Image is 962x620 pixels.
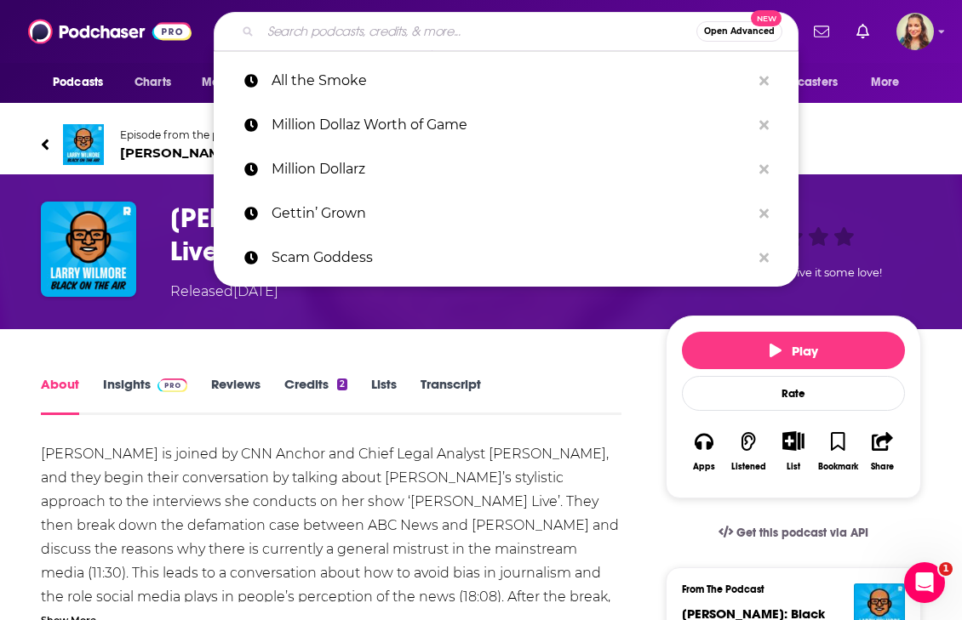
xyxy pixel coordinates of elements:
[771,420,816,482] div: Show More ButtonList
[731,462,766,472] div: Listened
[770,343,818,359] span: Play
[682,332,905,369] button: Play
[190,66,284,99] button: open menu
[157,378,187,392] img: Podchaser Pro
[41,66,125,99] button: open menu
[214,59,799,103] a: All the Smoke
[272,147,751,191] p: Million Dollarz
[272,59,751,103] p: All the Smoke
[776,431,810,450] button: Show More Button
[214,191,799,236] a: Gettin’ Grown
[751,10,782,26] span: New
[871,71,900,94] span: More
[787,461,800,472] div: List
[202,71,262,94] span: Monitoring
[214,236,799,280] a: Scam Goddess
[939,562,953,576] span: 1
[272,191,751,236] p: Gettin’ Grown
[421,376,481,415] a: Transcript
[41,376,79,415] a: About
[211,376,261,415] a: Reviews
[850,17,876,46] a: Show notifications dropdown
[726,420,770,482] button: Listened
[818,462,858,472] div: Bookmark
[736,526,868,540] span: Get this podcast via API
[170,202,638,268] h1: Laura Coates on ‘Laura Coates Live’
[63,124,104,165] img: Larry Wilmore: Black on the Air
[120,145,383,161] span: [PERSON_NAME]: Black on the Air
[272,103,751,147] p: Million Dollaz Worth of Game
[170,282,278,302] div: Released [DATE]
[682,583,891,595] h3: From The Podcast
[807,17,836,46] a: Show notifications dropdown
[861,420,905,482] button: Share
[284,376,347,415] a: Credits2
[896,13,934,50] img: User Profile
[704,27,775,36] span: Open Advanced
[120,128,383,141] span: Episode from the podcast
[135,71,171,94] span: Charts
[214,12,799,51] div: Search podcasts, credits, & more...
[123,66,181,99] a: Charts
[53,71,103,94] span: Podcasts
[693,462,715,472] div: Apps
[682,376,905,411] div: Rate
[859,66,921,99] button: open menu
[103,376,187,415] a: InsightsPodchaser Pro
[871,462,894,472] div: Share
[214,103,799,147] a: Million Dollaz Worth of Game
[214,147,799,191] a: Million Dollarz
[696,21,782,42] button: Open AdvancedNew
[28,15,192,48] img: Podchaser - Follow, Share and Rate Podcasts
[272,236,751,280] p: Scam Goddess
[41,124,921,165] a: Larry Wilmore: Black on the AirEpisode from the podcast[PERSON_NAME]: Black on the Air65
[745,66,862,99] button: open menu
[816,420,860,482] button: Bookmark
[41,202,136,297] img: Laura Coates on ‘Laura Coates Live’
[896,13,934,50] button: Show profile menu
[337,378,347,390] div: 2
[896,13,934,50] span: Logged in as adriana.guzman
[261,18,696,45] input: Search podcasts, credits, & more...
[682,420,726,482] button: Apps
[371,376,397,415] a: Lists
[705,512,882,554] a: Get this podcast via API
[904,562,945,603] iframe: Intercom live chat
